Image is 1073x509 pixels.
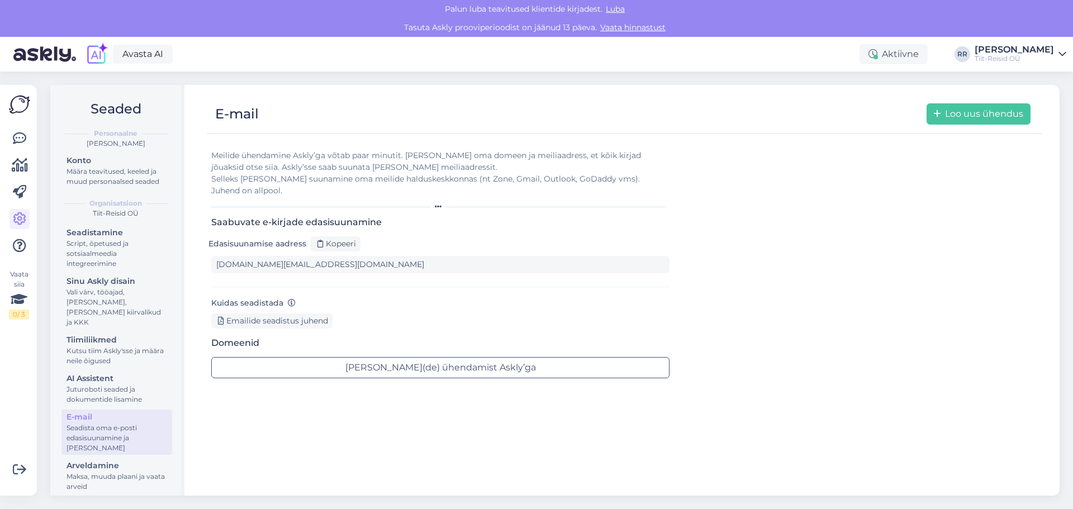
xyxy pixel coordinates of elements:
[9,310,29,320] div: 0 / 3
[597,22,669,32] a: Vaata hinnastust
[67,460,167,472] div: Arveldamine
[61,332,172,368] a: TiimiliikmedKutsu tiim Askly'sse ja määra neile õigused
[602,4,628,14] span: Luba
[211,150,670,197] div: Meilide ühendamine Askly’ga võtab paar minutit. [PERSON_NAME] oma domeen ja meiliaadress, et kõik...
[61,153,172,188] a: KontoMäära teavitused, keeled ja muud personaalsed seaded
[211,313,333,329] div: Emailide seadistus juhend
[67,155,167,167] div: Konto
[67,227,167,239] div: Seadistamine
[211,357,670,378] button: [PERSON_NAME](de) ühendamist Askly’ga
[860,44,928,64] div: Aktiivne
[211,217,670,227] h3: Saabuvate e-kirjade edasisuunamine
[61,410,172,455] a: E-mailSeadista oma e-posti edasisuunamine ja [PERSON_NAME]
[59,208,172,218] div: Tiit-Reisid OÜ
[67,472,167,492] div: Maksa, muuda plaani ja vaata arveid
[67,373,167,384] div: AI Assistent
[89,198,142,208] b: Organisatsioon
[61,274,172,329] a: Sinu Askly disainVali värv, tööajad, [PERSON_NAME], [PERSON_NAME] kiirvalikud ja KKK
[67,167,167,187] div: Määra teavitused, keeled ja muud personaalsed seaded
[59,98,172,120] h2: Seaded
[61,225,172,270] a: SeadistamineScript, õpetused ja sotsiaalmeedia integreerimine
[67,239,167,269] div: Script, õpetused ja sotsiaalmeedia integreerimine
[113,45,173,64] a: Avasta AI
[67,287,167,327] div: Vali värv, tööajad, [PERSON_NAME], [PERSON_NAME] kiirvalikud ja KKK
[67,384,167,405] div: Juturoboti seaded ja dokumentide lisamine
[67,423,167,453] div: Seadista oma e-posti edasisuunamine ja [PERSON_NAME]
[85,42,108,66] img: explore-ai
[59,139,172,149] div: [PERSON_NAME]
[61,371,172,406] a: AI AssistentJuturoboti seaded ja dokumentide lisamine
[94,129,137,139] b: Personaalne
[67,411,167,423] div: E-mail
[67,346,167,366] div: Kutsu tiim Askly'sse ja määra neile õigused
[211,297,296,309] label: Kuidas seadistada
[975,45,1066,63] a: [PERSON_NAME]Tiit-Reisid OÜ
[211,337,670,348] h3: Domeenid
[208,238,306,250] label: Edasisuunamise aadress
[975,45,1054,54] div: [PERSON_NAME]
[927,103,1031,125] button: Loo uus ühendus
[9,94,30,115] img: Askly Logo
[67,275,167,287] div: Sinu Askly disain
[211,256,670,273] input: 123-support-example@customer-support.askly.me
[9,269,29,320] div: Vaata siia
[975,54,1054,63] div: Tiit-Reisid OÜ
[215,103,259,125] div: E-mail
[61,458,172,493] a: ArveldamineMaksa, muuda plaani ja vaata arveid
[67,334,167,346] div: Tiimiliikmed
[955,46,970,62] div: RR
[311,236,360,251] div: Kopeeri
